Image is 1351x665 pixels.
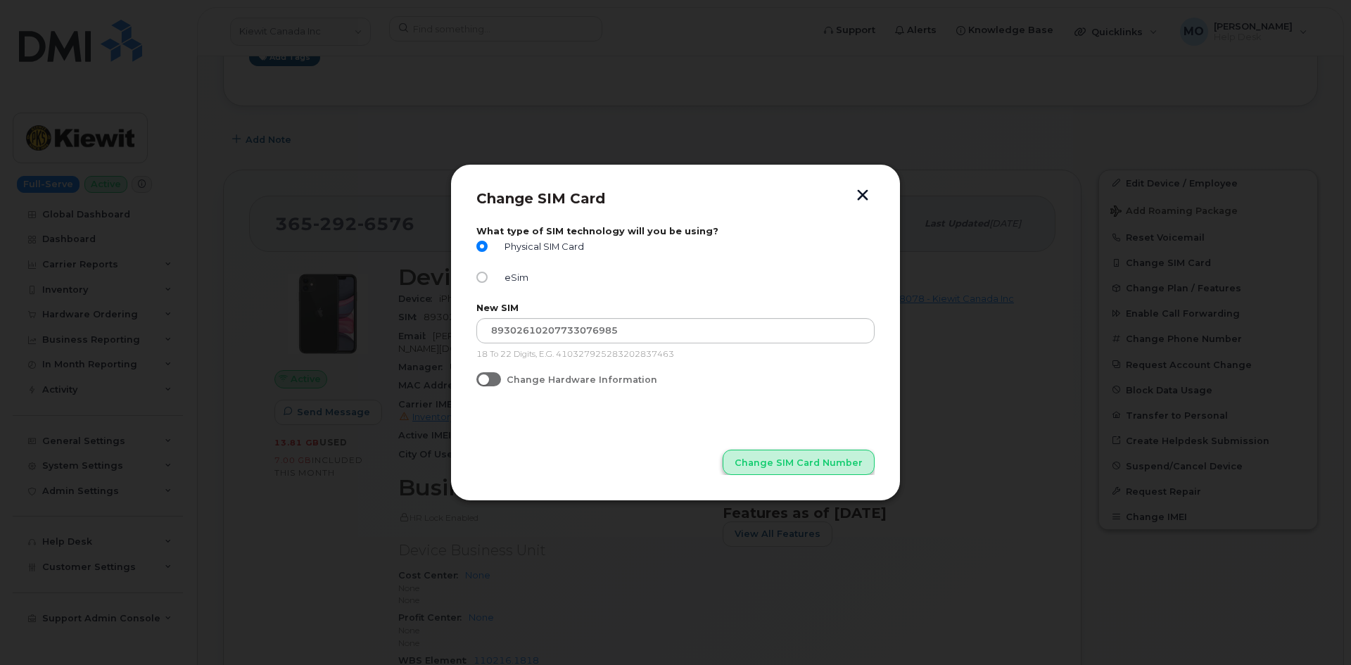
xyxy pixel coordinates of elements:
[476,272,488,283] input: eSim
[476,349,875,360] p: 18 To 22 Digits, E.G. 410327925283202837463
[723,450,875,475] button: Change SIM Card Number
[476,241,488,252] input: Physical SIM Card
[476,318,875,343] input: Input Your New SIM Number
[499,272,528,283] span: eSim
[476,372,488,384] input: Change Hardware Information
[735,456,863,469] span: Change SIM Card Number
[476,303,875,313] label: New SIM
[476,190,605,207] span: Change SIM Card
[476,226,875,236] label: What type of SIM technology will you be using?
[499,241,584,252] span: Physical SIM Card
[1290,604,1340,654] iframe: Messenger Launcher
[507,374,657,385] span: Change Hardware Information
